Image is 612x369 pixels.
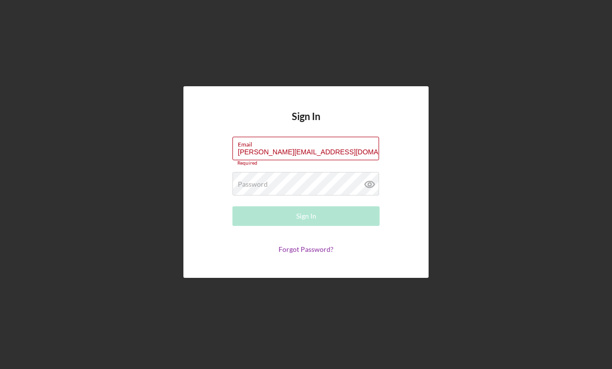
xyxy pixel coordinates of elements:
[238,180,268,188] label: Password
[232,206,380,226] button: Sign In
[292,111,320,137] h4: Sign In
[279,245,333,253] a: Forgot Password?
[238,137,379,148] label: Email
[296,206,316,226] div: Sign In
[232,160,380,166] div: Required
